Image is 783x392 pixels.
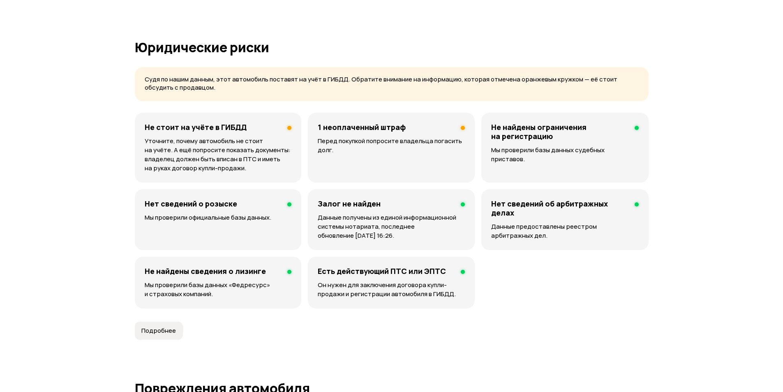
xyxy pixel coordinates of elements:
[318,199,381,208] h4: Залог не найден
[145,213,291,222] p: Мы проверили официальные базы данных.
[318,281,465,299] p: Он нужен для заключения договора купли-продажи и регистрации автомобиля в ГИБДД.
[145,123,247,132] h4: Не стоит на учёте в ГИБДД
[318,213,465,240] p: Данные получены из единой информационной системы нотариата, последнее обновление [DATE] 16:26.
[491,123,628,141] h4: Не найдены ограничения на регистрацию
[141,327,176,335] span: Подробнее
[145,267,266,276] h4: Не найдены сведения о лизинге
[145,199,237,208] h4: Нет сведений о розыске
[318,267,446,276] h4: Есть действующий ПТС или ЭПТС
[145,137,291,173] p: Уточните, почему автомобиль не стоит на учёте. А ещё попросите показать документы: владелец долже...
[145,281,291,299] p: Мы проверили базы данных «Федресурс» и страховых компаний.
[491,199,628,217] h4: Нет сведений об арбитражных делах
[135,40,649,55] h1: Юридические риски
[135,322,183,340] button: Подробнее
[491,146,638,164] p: Мы проверили базы данных судебных приставов.
[145,75,639,92] p: Судя по нашим данным, этот автомобиль поставят на учёт в ГИБДД. Обратите внимание на информацию, ...
[318,123,406,132] h4: 1 неоплаченный штраф
[318,137,465,155] p: Перед покупкой попросите владельца погасить долг.
[491,222,638,240] p: Данные предоставлены реестром арбитражных дел.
